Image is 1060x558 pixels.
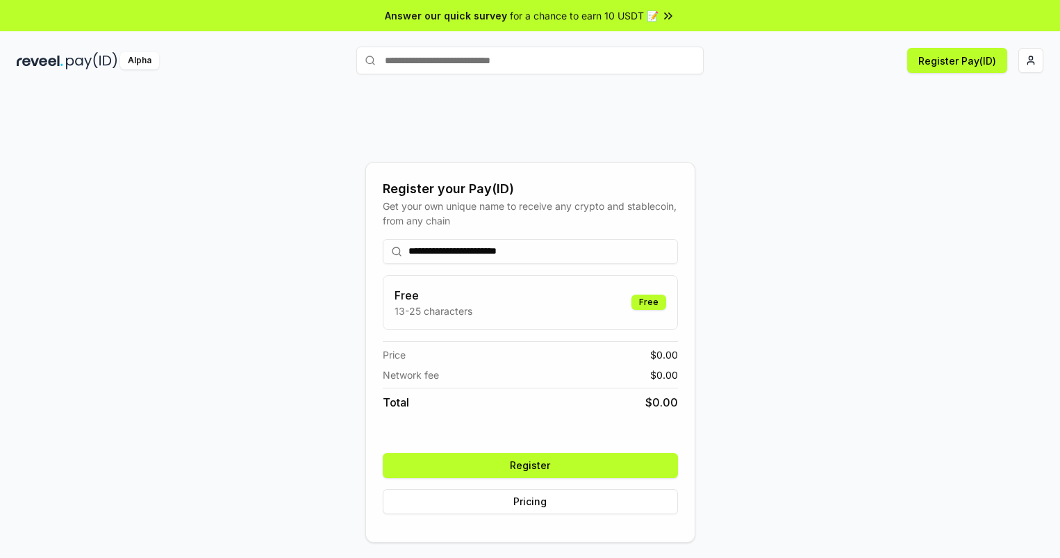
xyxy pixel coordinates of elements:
[395,304,472,318] p: 13-25 characters
[66,52,117,69] img: pay_id
[631,295,666,310] div: Free
[383,394,409,411] span: Total
[383,489,678,514] button: Pricing
[385,8,507,23] span: Answer our quick survey
[907,48,1007,73] button: Register Pay(ID)
[120,52,159,69] div: Alpha
[510,8,659,23] span: for a chance to earn 10 USDT 📝
[395,287,472,304] h3: Free
[645,394,678,411] span: $ 0.00
[650,368,678,382] span: $ 0.00
[17,52,63,69] img: reveel_dark
[383,368,439,382] span: Network fee
[383,199,678,228] div: Get your own unique name to receive any crypto and stablecoin, from any chain
[650,347,678,362] span: $ 0.00
[383,453,678,478] button: Register
[383,179,678,199] div: Register your Pay(ID)
[383,347,406,362] span: Price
